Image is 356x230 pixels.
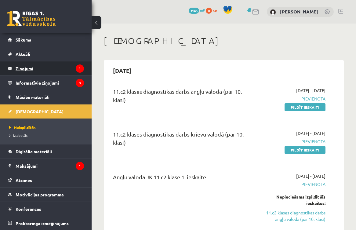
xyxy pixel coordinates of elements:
[8,104,84,119] a: [DEMOGRAPHIC_DATA]
[200,8,205,13] span: mP
[16,206,41,212] span: Konferences
[8,33,84,47] a: Sākums
[261,210,325,222] a: 11.c2 klases diagnostikas darbs angļu valodā (par 10. klasi)
[261,194,325,206] div: Nepieciešams izpildīt šīs ieskaites:
[296,173,325,179] span: [DATE] - [DATE]
[9,133,27,138] span: Izlabotās
[16,177,32,183] span: Atzīmes
[16,149,52,154] span: Digitālie materiāli
[107,63,138,78] h2: [DATE]
[8,76,84,90] a: Informatīvie ziņojumi3
[16,37,31,42] span: Sākums
[8,202,84,216] a: Konferences
[76,64,84,73] i: 1
[9,125,36,130] span: Neizpildītās
[113,130,252,150] div: 11.c2 klases diagnostikas darbs krievu valodā (par 10. klasi)
[104,36,344,46] h1: [DEMOGRAPHIC_DATA]
[206,8,212,14] span: 0
[270,9,276,15] img: Emīls Lasis
[9,133,85,138] a: Izlabotās
[16,61,84,75] legend: Ziņojumi
[285,103,325,111] a: Pildīt ieskaiti
[113,173,252,184] div: Angļu valoda JK 11.c2 klase 1. ieskaite
[7,11,56,26] a: Rīgas 1. Tālmācības vidusskola
[8,188,84,202] a: Motivācijas programma
[213,8,217,13] span: xp
[296,130,325,137] span: [DATE] - [DATE]
[8,90,84,104] a: Mācību materiāli
[261,181,325,188] span: Pievienota
[16,159,84,173] legend: Maksājumi
[113,87,252,107] div: 11.c2 klases diagnostikas darbs angļu valodā (par 10. klasi)
[206,8,220,13] a: 0 xp
[16,94,49,100] span: Mācību materiāli
[16,109,64,114] span: [DEMOGRAPHIC_DATA]
[16,76,84,90] legend: Informatīvie ziņojumi
[261,96,325,102] span: Pievienota
[8,159,84,173] a: Maksājumi1
[189,8,199,14] span: 3145
[76,162,84,170] i: 1
[8,47,84,61] a: Aktuāli
[261,138,325,145] span: Pievienota
[8,144,84,159] a: Digitālie materiāli
[76,79,84,87] i: 3
[16,221,69,226] span: Proktoringa izmēģinājums
[8,61,84,75] a: Ziņojumi1
[9,125,85,130] a: Neizpildītās
[296,87,325,94] span: [DATE] - [DATE]
[16,192,64,197] span: Motivācijas programma
[280,9,318,15] a: [PERSON_NAME]
[16,51,30,57] span: Aktuāli
[285,146,325,154] a: Pildīt ieskaiti
[8,173,84,187] a: Atzīmes
[189,8,205,13] a: 3145 mP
